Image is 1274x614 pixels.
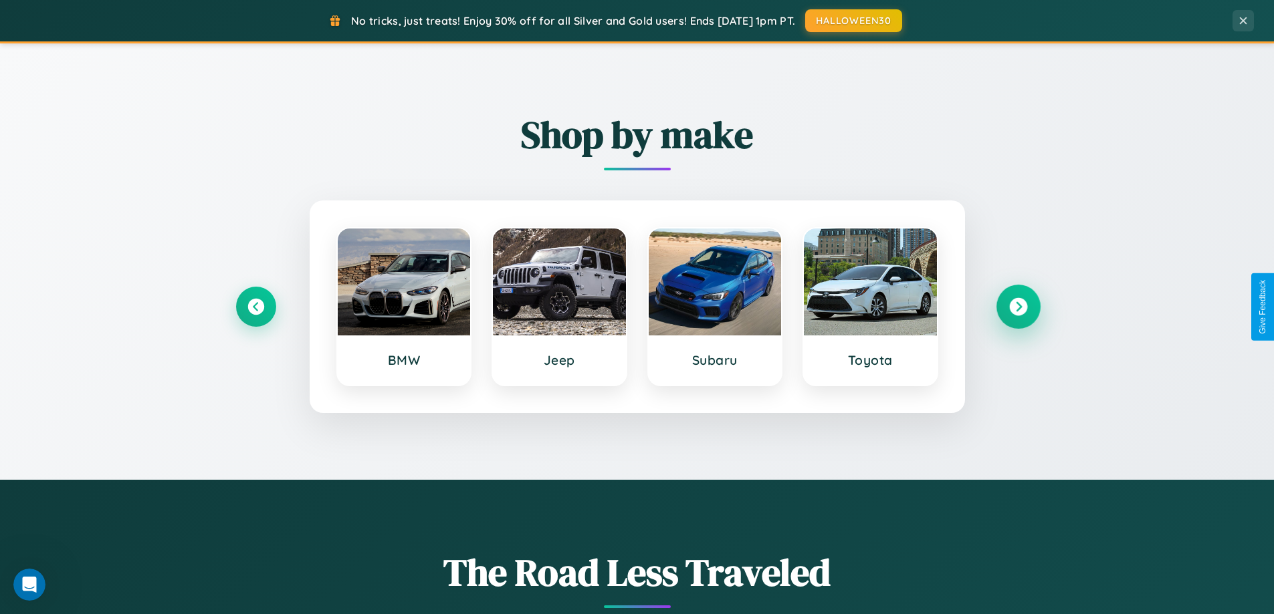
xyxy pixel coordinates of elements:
div: Give Feedback [1258,280,1267,334]
h3: Toyota [817,352,924,368]
h1: The Road Less Traveled [236,547,1039,598]
h3: Subaru [662,352,768,368]
button: HALLOWEEN30 [805,9,902,32]
span: No tricks, just treats! Enjoy 30% off for all Silver and Gold users! Ends [DATE] 1pm PT. [351,14,795,27]
h3: BMW [351,352,457,368]
iframe: Intercom live chat [13,569,45,601]
h2: Shop by make [236,109,1039,160]
h3: Jeep [506,352,613,368]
